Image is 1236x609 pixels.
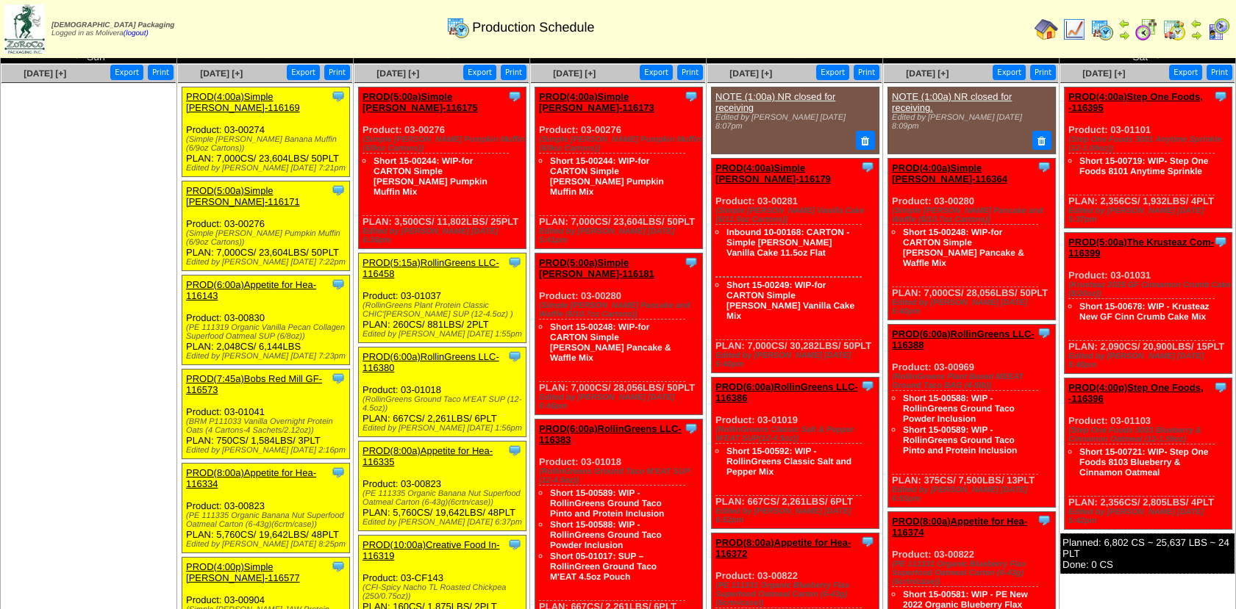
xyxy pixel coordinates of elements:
button: Export [816,65,849,80]
a: PROD(4:00a)Simple [PERSON_NAME]-116179 [715,162,831,184]
img: Tooltip [1213,234,1228,249]
div: Product: 03-00281 PLAN: 7,000CS / 30,282LBS / 50PLT [712,158,879,372]
a: Short 15-00592: WIP - RollinGreens Classic Salt and Pepper Mix [726,446,851,477]
img: Tooltip [1213,89,1228,104]
button: Export [287,65,320,80]
div: Edited by [PERSON_NAME] [DATE] 6:55pm [892,486,1055,503]
a: [DATE] [+] [376,68,419,79]
a: [DATE] [+] [200,68,243,79]
a: Short 15-00588: WIP - RollinGreens Ground Taco Powder Inclusion [903,393,1015,424]
a: [DATE] [+] [729,68,772,79]
a: (logout) [124,29,149,37]
img: home.gif [1035,18,1058,41]
img: Tooltip [331,559,346,574]
div: Product: 03-01031 PLAN: 2,090CS / 20,900LBS / 15PLT [1065,233,1232,374]
img: arrowleft.gif [1190,18,1202,29]
img: Tooltip [860,378,875,393]
img: Tooltip [1037,513,1051,527]
div: (RollinGreens Plant Protein Classic CHIC'[PERSON_NAME] SUP (12-4.5oz) ) [362,301,526,319]
img: Tooltip [507,89,522,104]
a: [DATE] [+] [553,68,596,79]
span: [DATE] [+] [1082,68,1125,79]
a: PROD(7:45a)Bobs Red Mill GF-116573 [186,373,322,395]
a: PROD(6:00a)RollinGreens LLC-116386 [715,381,858,403]
div: Edited by [PERSON_NAME] [DATE] 8:07pm [715,113,872,131]
a: Short 15-00244: WIP-for CARTON Simple [PERSON_NAME] Pumpkin Muffin Mix [550,156,664,197]
div: Edited by [PERSON_NAME] [DATE] 5:41pm [539,227,702,245]
div: (RollinGreens Ground Taco M'EAT SUP (12-4.5oz)) [362,395,526,413]
span: Logged in as Molivera [51,21,174,37]
img: Tooltip [331,277,346,292]
div: Product: 03-01101 PLAN: 2,356CS / 1,932LBS / 4PLT [1065,87,1232,228]
a: Short 15-00249: WIP-for CARTON Simple [PERSON_NAME] Vanilla Cake Mix [726,280,854,321]
img: Tooltip [860,159,875,174]
img: line_graph.gif [1062,18,1086,41]
a: NOTE (1:00a) NR closed for receiving. [892,91,1012,113]
a: Short 15-00248: WIP-for CARTON Simple [PERSON_NAME] Pancake & Waffle Mix [903,227,1024,268]
button: Delete Note [1032,131,1051,150]
div: (PE 111319 Organic Vanilla Pecan Collagen Superfood Oatmeal SUP (6/8oz)) [186,323,349,341]
a: PROD(5:00a)Simple [PERSON_NAME]-116171 [186,185,300,207]
div: (BRM P111033 Vanilla Overnight Protein Oats (4 Cartons-4 Sachets/2.12oz)) [186,417,349,435]
div: (PE 111335 Organic Banana Nut Superfood Oatmeal Carton (6-43g)(6crtn/case)) [362,489,526,507]
button: Print [148,65,174,80]
div: (PE 111331 Organic Blueberry Flax Superfood Oatmeal Carton (6-43g)(6crtn/case)) [715,581,879,608]
div: Product: 03-00969 PLAN: 375CS / 7,500LBS / 13PLT [888,324,1056,507]
div: Edited by [PERSON_NAME] [DATE] 1:56pm [362,424,526,433]
img: Tooltip [331,183,346,198]
div: (CFI-Spicy Nacho TL Roasted Chickpea (250/0.75oz)) [362,583,526,601]
div: Product: 03-00823 PLAN: 5,760CS / 19,642LBS / 48PLT [359,442,526,531]
img: Tooltip [1037,159,1051,174]
div: Edited by [PERSON_NAME] [DATE] 5:40pm [715,351,879,369]
div: (Step One Foods 5003 Blueberry & Cinnamon Oatmeal (12-1.59oz) [1068,426,1232,444]
a: [DATE] [+] [906,68,949,79]
a: PROD(6:00a)RollinGreens LLC-116380 [362,351,499,373]
a: PROD(6:00a)Appetite for Hea-116143 [186,279,316,301]
span: Production Schedule [472,20,594,35]
button: Print [1030,65,1056,80]
div: Product: 03-01018 PLAN: 667CS / 2,261LBS / 6PLT [359,347,526,437]
div: Product: 03-00830 PLAN: 2,048CS / 6,144LBS [182,275,350,365]
div: Edited by [PERSON_NAME] [DATE] 2:16pm [186,446,349,455]
img: calendarinout.gif [1162,18,1186,41]
a: PROD(8:00a)Appetite for Hea-116335 [362,445,493,467]
a: Short 15-00244: WIP-for CARTON Simple [PERSON_NAME] Pumpkin Muffin Mix [374,156,487,197]
div: Edited by [PERSON_NAME] [DATE] 8:09pm [892,113,1049,131]
img: calendarprod.gif [446,15,470,39]
div: Planned: 6,802 CS ~ 25,637 LBS ~ 24 PLT Done: 0 CS [1060,533,1235,574]
div: Product: 03-01019 PLAN: 667CS / 2,261LBS / 6PLT [712,377,879,528]
img: Tooltip [507,255,522,270]
button: Print [677,65,703,80]
div: Product: 03-01041 PLAN: 750CS / 1,584LBS / 3PLT [182,370,350,459]
div: Product: 03-01103 PLAN: 2,356CS / 2,805LBS / 4PLT [1065,378,1232,530]
div: Edited by [PERSON_NAME] [DATE] 1:55pm [362,330,526,339]
button: Export [110,65,143,80]
button: Export [640,65,673,80]
img: Tooltip [507,349,522,364]
div: Edited by [PERSON_NAME] [DATE] 5:37pm [1068,206,1232,224]
img: calendarblend.gif [1135,18,1158,41]
div: Product: 03-00823 PLAN: 5,760CS / 19,642LBS / 48PLT [182,464,350,553]
div: Product: 03-00276 PLAN: 3,500CS / 11,802LBS / 25PLT [359,87,526,249]
div: Product: 03-01037 PLAN: 260CS / 881LBS / 2PLT [359,253,526,343]
span: [DATE] [+] [24,68,66,79]
div: Edited by [PERSON_NAME] [DATE] 7:22pm [186,258,349,267]
img: calendarcustomer.gif [1207,18,1230,41]
button: Print [1207,65,1232,80]
img: Tooltip [1037,325,1051,340]
div: (Simple [PERSON_NAME] Vanilla Cake (6/11.5oz Cartons)) [715,206,879,224]
img: Tooltip [684,255,699,270]
a: PROD(6:00a)RollinGreens LLC-116388 [892,328,1035,350]
div: Edited by [PERSON_NAME] [DATE] 5:42pm [1068,508,1232,525]
img: Tooltip [684,89,699,104]
a: PROD(8:00a)Appetite for Hea-116374 [892,516,1027,538]
a: Short 15-00678: WIP - Krusteaz New GF Cinn Crumb Cake Mix [1079,301,1210,322]
div: Edited by [PERSON_NAME] [DATE] 6:52pm [715,507,879,525]
a: NOTE (1:00a) NR closed for receiving [715,91,835,113]
a: PROD(6:00a)RollinGreens LLC-116383 [539,423,682,445]
div: Product: 03-00276 PLAN: 7,000CS / 23,604LBS / 50PLT [535,87,703,249]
